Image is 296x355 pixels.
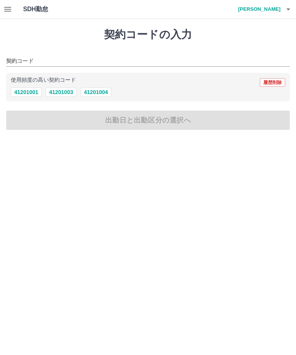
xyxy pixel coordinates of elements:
p: 使用頻度の高い契約コード [11,77,76,83]
h1: 契約コードの入力 [6,28,290,41]
button: 41201001 [11,87,42,97]
button: 41201003 [45,87,76,97]
button: 41201004 [81,87,111,97]
button: 履歴削除 [260,78,285,87]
